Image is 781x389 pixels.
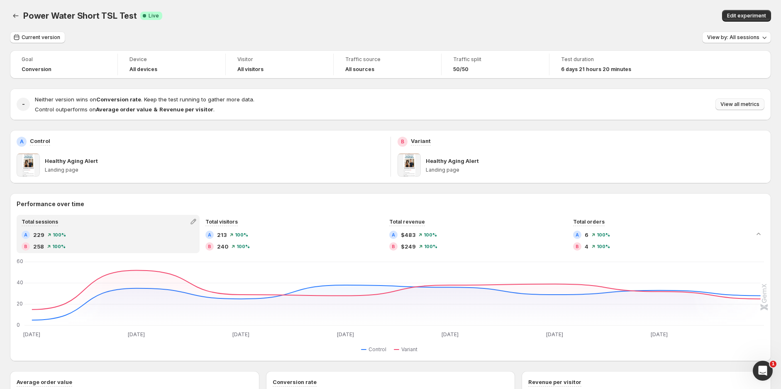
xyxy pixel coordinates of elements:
span: Power Water Short TSL Test [23,11,137,21]
span: 6 days 21 hours 20 minutes [561,66,631,73]
span: 100% [52,244,66,249]
h2: A [392,232,395,237]
span: Live [149,12,159,19]
span: Neither version wins on . Keep the test running to gather more data. [35,96,254,103]
img: Healthy Aging Alert [398,153,421,177]
span: Edit experiment [727,12,766,19]
span: 258 [33,242,44,251]
text: 40 [17,279,23,286]
span: 50/50 [453,66,469,73]
button: View by: All sessions [702,32,771,43]
p: Control [30,137,50,145]
span: 100% [424,244,437,249]
span: Conversion [22,66,51,73]
p: Healthy Aging Alert [426,157,479,165]
span: Goal [22,56,106,63]
h4: All sources [345,66,374,73]
h3: Conversion rate [273,378,317,386]
h2: A [208,232,211,237]
iframe: Intercom live chat [753,361,773,381]
text: [DATE] [23,331,40,337]
span: Total orders [573,219,605,225]
span: 100% [53,232,66,237]
button: Control [361,345,390,355]
h4: All visitors [237,66,264,73]
span: 4 [585,242,588,251]
span: Total revenue [389,219,425,225]
h4: All devices [129,66,157,73]
span: 100% [235,232,248,237]
p: Variant [411,137,431,145]
span: View all metrics [720,101,759,108]
span: Control outperforms on . [35,106,215,113]
button: Edit experiment [722,10,771,22]
span: Traffic split [453,56,537,63]
button: Collapse chart [753,228,764,240]
span: Current version [22,34,60,41]
button: Back [10,10,22,22]
span: 100% [597,232,610,237]
span: $249 [401,242,416,251]
span: Device [129,56,214,63]
h2: A [576,232,579,237]
span: Total visitors [205,219,238,225]
button: Variant [394,345,421,355]
p: Healthy Aging Alert [45,157,98,165]
h2: B [576,244,579,249]
text: [DATE] [442,331,459,337]
span: $483 [401,231,415,239]
h2: A [24,232,27,237]
h2: B [24,244,27,249]
strong: & [154,106,158,113]
span: 100% [424,232,437,237]
h2: Performance over time [17,200,764,208]
p: Landing page [45,167,384,173]
a: Traffic sourceAll sources [345,55,430,74]
span: 1 [770,361,776,367]
h2: B [401,138,404,145]
h2: - [22,100,25,108]
button: View all metrics [715,98,764,110]
h2: B [208,244,211,249]
text: [DATE] [651,331,668,337]
text: 0 [17,322,20,328]
a: GoalConversion [22,55,106,74]
h3: Revenue per visitor [528,378,581,386]
a: Test duration6 days 21 hours 20 minutes [561,55,646,74]
img: Healthy Aging Alert [17,153,40,177]
span: Test duration [561,56,646,63]
a: DeviceAll devices [129,55,214,74]
text: [DATE] [337,331,354,337]
text: 60 [17,258,23,264]
span: Visitor [237,56,322,63]
text: [DATE] [128,331,145,337]
span: 100% [597,244,610,249]
h2: A [20,138,24,145]
span: Control [369,346,386,353]
span: Traffic source [345,56,430,63]
span: 240 [217,242,228,251]
span: 6 [585,231,588,239]
a: VisitorAll visitors [237,55,322,74]
strong: Conversion rate [96,96,141,103]
span: 229 [33,231,44,239]
text: [DATE] [547,331,564,337]
span: 100% [237,244,250,249]
span: View by: All sessions [707,34,759,41]
strong: Average order value [96,106,152,113]
h2: B [392,244,395,249]
span: Variant [401,346,417,353]
text: [DATE] [232,331,249,337]
button: Current version [10,32,65,43]
span: 213 [217,231,227,239]
p: Landing page [426,167,765,173]
h3: Average order value [17,378,72,386]
strong: Revenue per visitor [159,106,213,113]
text: 20 [17,300,23,307]
span: Total sessions [22,219,58,225]
a: Traffic split50/50 [453,55,537,74]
